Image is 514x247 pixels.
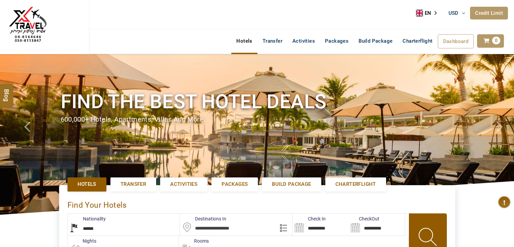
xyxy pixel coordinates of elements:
a: Build Package [262,177,321,191]
input: Search [293,214,349,236]
input: Search [349,214,405,236]
a: Packages [320,34,354,48]
span: Transfer [121,181,146,188]
a: Transfer [258,34,287,48]
aside: Language selected: English [416,8,441,18]
a: Credit Limit [470,7,508,19]
a: Transfer [110,177,156,191]
span: Packages [222,181,248,188]
span: USD [449,10,459,16]
h1: Find the best hotel deals [61,89,454,114]
img: The Royal Line Holidays [5,3,50,48]
a: Activities [287,34,320,48]
a: Charterflight [398,34,437,48]
span: 0 [492,37,500,44]
a: Build Package [354,34,398,48]
a: Charterflight [325,177,386,191]
span: Build Package [272,181,311,188]
label: Destinations In [180,215,226,222]
a: 0 [477,34,504,48]
div: Find Your Hotels [67,194,447,213]
span: Charterflight [403,38,432,44]
label: Check In [293,215,326,222]
a: EN [416,8,441,18]
div: 600,000+ hotels, apartments, villas and more. [61,115,454,124]
a: Hotels [67,177,106,191]
span: Dashboard [443,38,469,44]
label: Nationality [68,215,106,222]
label: nights [67,238,96,244]
span: Charterflight [335,181,376,188]
label: CheckOut [349,215,379,222]
a: Packages [212,177,258,191]
span: Hotels [78,181,96,188]
div: Language [416,8,441,18]
span: Activities [170,181,197,188]
label: Rooms [179,238,209,244]
a: Activities [160,177,207,191]
a: Hotels [231,34,257,48]
span: Blog [2,89,11,94]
